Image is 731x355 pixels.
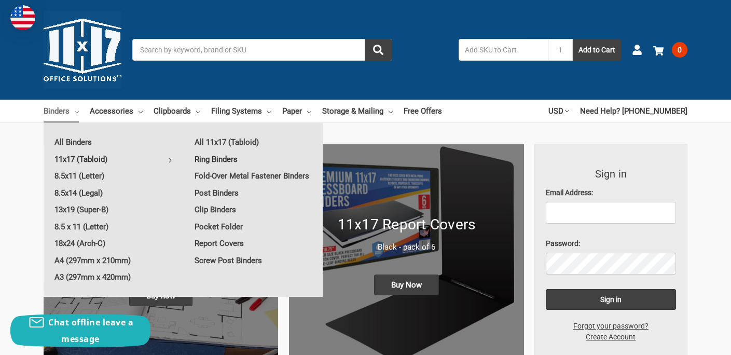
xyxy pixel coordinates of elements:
[184,201,323,218] a: Clip Binders
[44,269,183,285] a: A3 (297mm x 420mm)
[44,100,79,122] a: Binders
[322,100,393,122] a: Storage & Mailing
[653,36,687,63] a: 0
[300,241,513,253] p: Black - pack of 6
[10,5,35,30] img: duty and tax information for United States
[90,100,143,122] a: Accessories
[211,100,271,122] a: Filing Systems
[10,314,150,347] button: Chat offline leave a message
[548,100,569,122] a: USD
[459,39,548,61] input: Add SKU to Cart
[154,100,200,122] a: Clipboards
[44,134,183,151] a: All Binders
[573,39,621,61] button: Add to Cart
[282,100,311,122] a: Paper
[44,219,183,235] a: 8.5 x 11 (Letter)
[44,168,183,184] a: 8.5x11 (Letter)
[184,219,323,235] a: Pocket Folder
[132,39,392,61] input: Search by keyword, brand or SKU
[300,214,513,236] h1: 11x17 Report Covers
[580,100,687,122] a: Need Help? [PHONE_NUMBER]
[404,100,442,122] a: Free Offers
[184,185,323,201] a: Post Binders
[48,317,133,345] span: Chat offline leave a message
[546,166,677,182] h3: Sign in
[184,151,323,168] a: Ring Binders
[44,252,183,269] a: A4 (297mm x 210mm)
[546,187,677,198] label: Email Address:
[184,252,323,269] a: Screw Post Binders
[546,238,677,249] label: Password:
[44,235,183,252] a: 18x24 (Arch-C)
[44,201,183,218] a: 13x19 (Super-B)
[374,275,439,295] span: Buy Now
[44,185,183,201] a: 8.5x14 (Legal)
[44,11,121,89] img: 11x17.com
[44,151,183,168] a: 11x17 (Tabloid)
[672,42,687,58] span: 0
[184,134,323,151] a: All 11x17 (Tabloid)
[184,235,323,252] a: Report Covers
[184,168,323,184] a: Fold-Over Metal Fastener Binders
